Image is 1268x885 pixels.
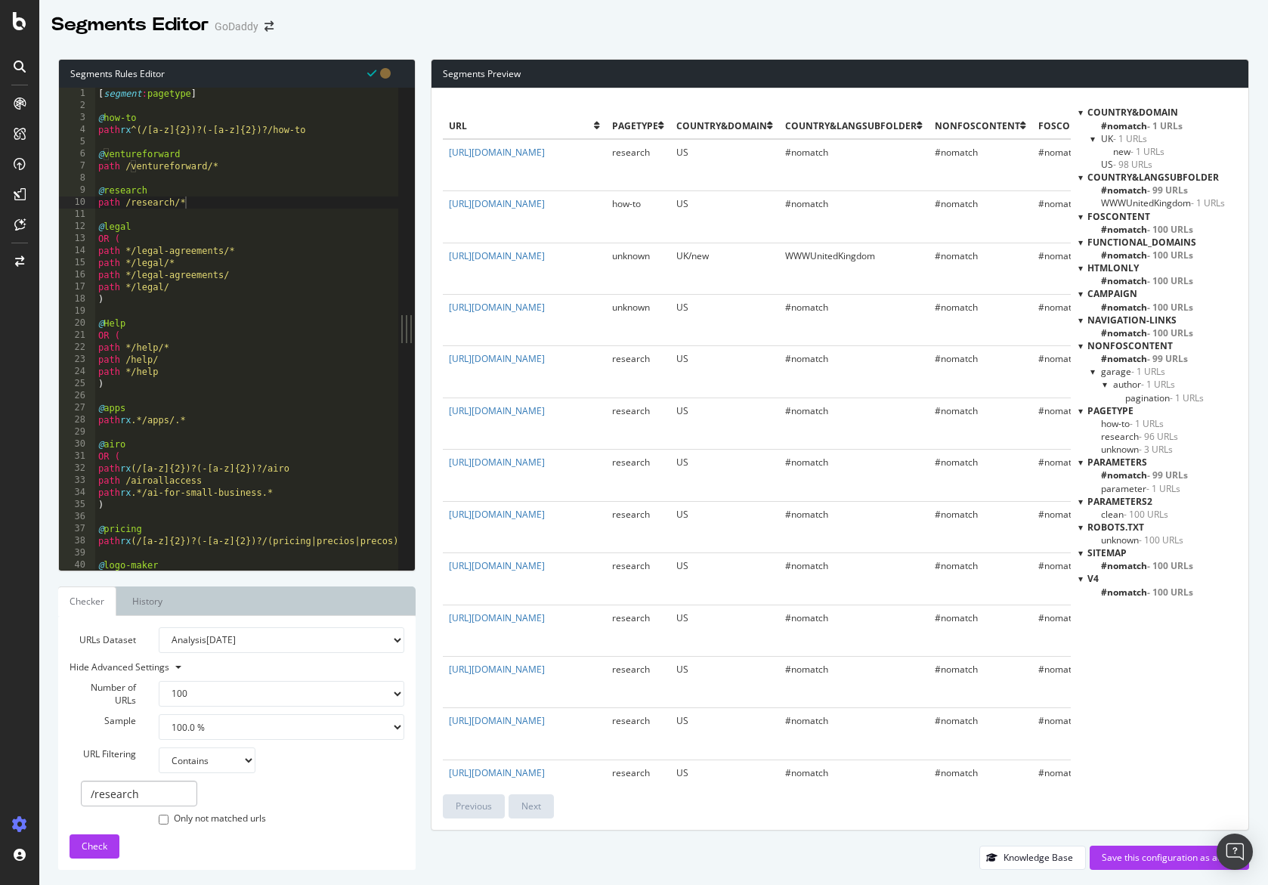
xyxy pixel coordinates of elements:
[1101,443,1173,456] span: Click to filter pagetype on unknown
[59,523,95,535] div: 37
[1004,851,1073,864] div: Knowledge Base
[785,249,875,262] span: WWWUnitedKingdom
[1101,482,1180,495] span: Click to filter parameters on parameter
[58,747,147,760] label: URL Filtering
[1113,145,1164,158] span: Click to filter Country&Domain on UK/new
[59,475,95,487] div: 33
[935,249,978,262] span: #nomatch
[1147,586,1193,599] span: - 100 URLs
[676,119,767,132] span: Country&Domain
[1038,456,1081,469] span: #nomatch
[59,426,95,438] div: 29
[59,414,95,426] div: 28
[612,197,641,210] span: how-to
[1147,352,1188,365] span: - 99 URLs
[1038,508,1081,521] span: #nomatch
[59,269,95,281] div: 16
[935,456,978,469] span: #nomatch
[59,209,95,221] div: 11
[1038,714,1081,727] span: #nomatch
[612,559,650,572] span: research
[449,508,545,521] a: [URL][DOMAIN_NAME]
[1101,352,1188,365] span: Click to filter nonFOScontent on #nomatch
[51,12,209,38] div: Segments Editor
[979,851,1086,864] a: Knowledge Base
[59,463,95,475] div: 32
[1101,586,1193,599] span: Click to filter v4 on #nomatch
[70,834,119,859] button: Check
[59,450,95,463] div: 31
[676,352,688,365] span: US
[59,330,95,342] div: 21
[676,508,688,521] span: US
[59,136,95,148] div: 5
[1087,287,1137,300] span: campaign
[1087,171,1219,184] span: Country&LangSubfolder
[1090,846,1249,870] button: Save this configuration as active
[1038,611,1081,624] span: #nomatch
[1101,196,1225,209] span: Click to filter Country&LangSubfolder on WWWUnitedKingdom
[58,661,393,673] div: Hide Advanced Settings
[1217,834,1253,870] div: Open Intercom Messenger
[612,146,650,159] span: research
[59,305,95,317] div: 19
[1101,430,1178,443] span: Click to filter pagetype on research
[935,611,978,624] span: #nomatch
[1087,339,1173,352] span: nonFOScontent
[59,559,95,571] div: 40
[58,627,147,653] label: URLs Dataset
[59,172,95,184] div: 8
[449,404,545,417] a: [URL][DOMAIN_NAME]
[935,146,978,159] span: #nomatch
[1113,132,1147,145] span: - 1 URLs
[264,21,274,32] div: arrow-right-arrow-left
[1101,469,1188,481] span: Click to filter parameters on #nomatch
[676,766,688,779] span: US
[59,293,95,305] div: 18
[1101,249,1193,261] span: Click to filter Functional_Domains on #nomatch
[59,317,95,330] div: 20
[1101,132,1147,145] span: Click to filter Country&Domain on UK and its children
[785,146,828,159] span: #nomatch
[1087,456,1147,469] span: parameters
[59,354,95,366] div: 23
[1147,249,1193,261] span: - 100 URLs
[676,456,688,469] span: US
[1101,158,1152,171] span: Click to filter Country&Domain on US
[58,681,147,707] label: Number of URLs
[59,88,95,100] div: 1
[1101,184,1188,196] span: Click to filter Country&LangSubfolder on #nomatch
[935,508,978,521] span: #nomatch
[59,438,95,450] div: 30
[58,586,116,616] a: Checker
[1147,469,1188,481] span: - 99 URLs
[979,846,1086,870] button: Knowledge Base
[676,146,688,159] span: US
[1147,119,1183,132] span: - 1 URLs
[59,342,95,354] div: 22
[1038,352,1081,365] span: #nomatch
[449,197,545,210] a: [URL][DOMAIN_NAME]
[59,196,95,209] div: 10
[935,197,978,210] span: #nomatch
[1101,326,1193,339] span: Click to filter navigation-links on #nomatch
[1101,301,1193,314] span: Click to filter campaign on #nomatch
[380,66,391,80] span: You have unsaved modifications
[1191,196,1225,209] span: - 1 URLs
[1101,119,1183,132] span: Click to filter Country&Domain on #nomatch
[215,19,258,34] div: GoDaddy
[1147,274,1193,287] span: - 100 URLs
[935,301,978,314] span: #nomatch
[59,112,95,124] div: 3
[1102,851,1237,864] div: Save this configuration as active
[1038,404,1081,417] span: #nomatch
[58,714,147,727] label: Sample
[449,119,594,132] span: url
[1170,391,1204,404] span: - 1 URLs
[1101,417,1164,430] span: Click to filter pagetype on how-to
[612,119,658,132] span: pagetype
[1101,534,1183,546] span: Click to filter robots.txt on unknown
[676,249,709,262] span: UK/new
[676,301,688,314] span: US
[935,119,1020,132] span: nonFOScontent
